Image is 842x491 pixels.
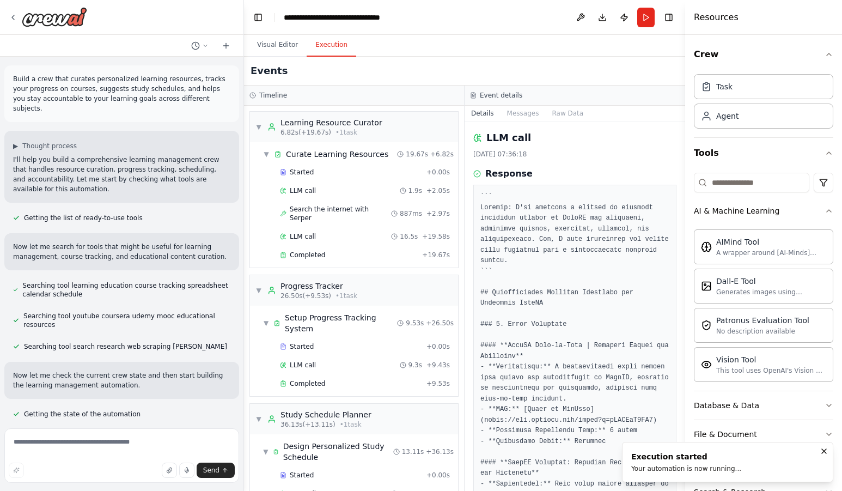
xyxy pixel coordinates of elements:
[480,91,522,100] h3: Event details
[408,186,422,195] span: 1.9s
[716,237,826,247] div: AIMind Tool
[22,7,87,27] img: Logo
[716,111,739,122] div: Agent
[13,155,230,194] p: I'll help you build a comprehensive learning management crew that handles resource curation, prog...
[255,123,262,131] span: ▼
[408,361,422,369] span: 9.3s
[251,63,288,78] h2: Events
[694,420,833,448] button: File & Document
[426,447,454,456] span: + 36.13s
[694,197,833,225] button: AI & Machine Learning
[248,34,307,57] button: Visual Editor
[486,130,531,146] h2: LLM call
[307,34,356,57] button: Execution
[24,410,141,419] span: Getting the state of the automation
[694,11,739,24] h4: Resources
[251,10,266,25] button: Hide left sidebar
[280,281,357,292] div: Progress Tracker
[661,10,676,25] button: Hide right sidebar
[290,471,314,480] span: Started
[400,232,418,241] span: 16.5s
[501,106,546,121] button: Messages
[716,327,809,336] div: No description available
[290,205,391,222] span: Search the internet with Serper
[694,400,759,411] div: Database & Data
[694,205,779,216] div: AI & Machine Learning
[426,209,450,218] span: + 2.97s
[290,186,316,195] span: LLM call
[694,70,833,137] div: Crew
[290,232,316,241] span: LLM call
[694,391,833,420] button: Database & Data
[24,214,143,222] span: Getting the list of ready-to-use tools
[701,241,712,252] img: Aimindtool
[426,319,454,328] span: + 26.50s
[716,354,826,365] div: Vision Tool
[23,312,230,329] span: Searching tool youtube coursera udemy mooc educational resources
[285,312,397,334] span: Setup Progress Tracking System
[694,429,757,440] div: File & Document
[197,463,235,478] button: Send
[22,281,230,299] span: Searching tool learning education course tracking spreadsheet calendar schedule
[9,463,24,478] button: Improve this prompt
[473,150,676,159] div: [DATE] 07:36:18
[203,466,219,475] span: Send
[263,150,270,159] span: ▼
[13,142,77,150] button: ▶Thought process
[187,39,213,52] button: Switch to previous chat
[217,39,235,52] button: Start a new chat
[13,371,230,390] p: Now let me check the current crew state and then start building the learning management automation.
[259,91,287,100] h3: Timeline
[340,420,362,429] span: • 1 task
[24,342,227,351] span: Searching tool search research web scraping [PERSON_NAME]
[716,81,733,92] div: Task
[13,242,230,262] p: Now let me search for tools that might be useful for learning management, course tracking, and ed...
[162,463,177,478] button: Upload files
[13,74,230,113] p: Build a crew that curates personalized learning resources, tracks your progress on courses, sugge...
[426,471,450,480] span: + 0.00s
[631,464,741,473] div: Your automation is now running...
[286,149,388,160] span: Curate Learning Resources
[426,342,450,351] span: + 0.00s
[290,361,316,369] span: LLM call
[290,168,314,177] span: Started
[263,447,269,456] span: ▼
[179,463,194,478] button: Click to speak your automation idea
[694,39,833,70] button: Crew
[335,128,357,137] span: • 1 task
[335,292,357,300] span: • 1 task
[701,359,712,370] img: Visiontool
[255,286,262,295] span: ▼
[290,379,325,388] span: Completed
[280,420,335,429] span: 36.13s (+13.11s)
[430,150,454,159] span: + 6.82s
[426,361,450,369] span: + 9.43s
[400,209,422,218] span: 887ms
[290,342,314,351] span: Started
[716,248,826,257] div: A wrapper around [AI-Minds]([URL][DOMAIN_NAME]). Useful for when you need answers to questions fr...
[280,409,371,420] div: Study Schedule Planner
[406,319,424,328] span: 9.53s
[406,150,428,159] span: 19.67s
[280,117,382,128] div: Learning Resource Curator
[694,138,833,168] button: Tools
[716,276,826,287] div: Dall-E Tool
[426,168,450,177] span: + 0.00s
[465,106,501,121] button: Details
[283,441,393,463] span: Design Personalized Study Schedule
[426,379,450,388] span: + 9.53s
[701,281,712,292] img: Dalletool
[22,142,77,150] span: Thought process
[280,128,331,137] span: 6.82s (+19.67s)
[694,225,833,391] div: AI & Machine Learning
[631,451,741,462] div: Execution started
[263,319,269,328] span: ▼
[716,315,809,326] div: Patronus Evaluation Tool
[402,447,424,456] span: 13.11s
[255,415,262,423] span: ▼
[485,167,533,180] h3: Response
[422,232,450,241] span: + 19.58s
[426,186,450,195] span: + 2.05s
[290,251,325,259] span: Completed
[422,251,450,259] span: + 19.67s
